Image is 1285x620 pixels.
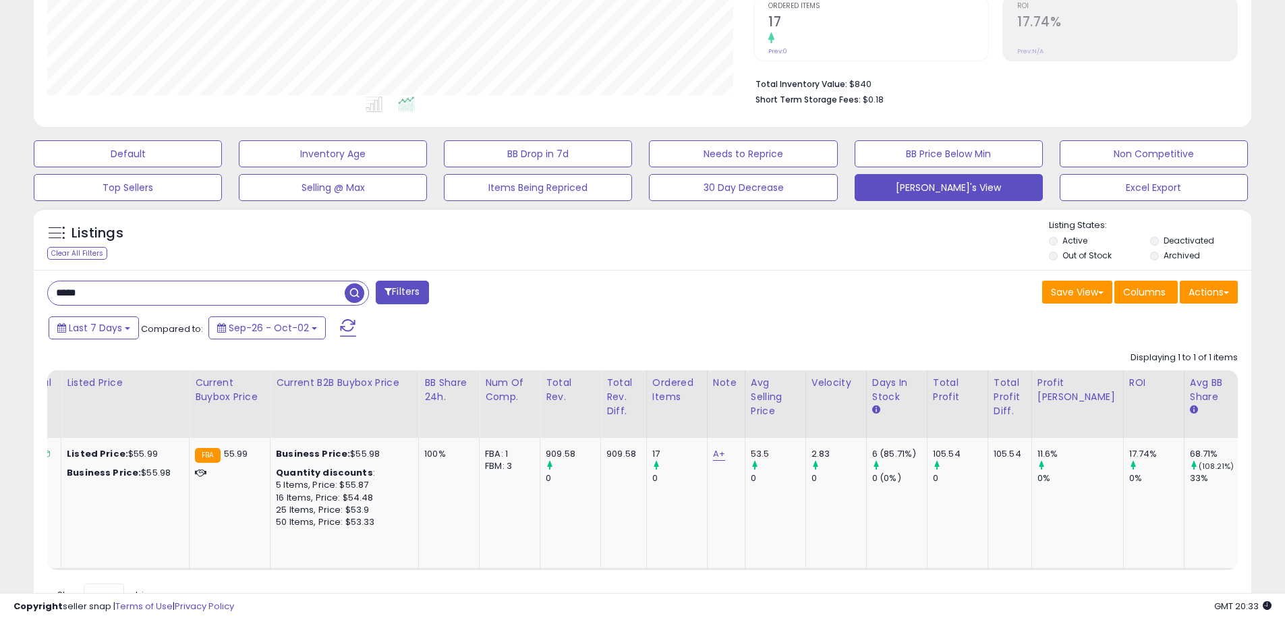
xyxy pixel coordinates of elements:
[6,376,55,418] div: Historical Days Of Supply
[652,472,707,484] div: 0
[872,472,927,484] div: 0 (0%)
[276,467,408,479] div: :
[276,448,408,460] div: $55.98
[1017,14,1237,32] h2: 17.74%
[1129,376,1178,390] div: ROI
[1190,472,1245,484] div: 33%
[933,472,988,484] div: 0
[1037,472,1123,484] div: 0%
[67,448,179,460] div: $55.99
[1123,285,1166,299] span: Columns
[67,466,141,479] b: Business Price:
[424,376,474,404] div: BB Share 24h.
[755,78,847,90] b: Total Inventory Value:
[34,174,222,201] button: Top Sellers
[1180,281,1238,304] button: Actions
[652,448,707,460] div: 17
[34,140,222,167] button: Default
[67,447,128,460] b: Listed Price:
[276,516,408,528] div: 50 Items, Price: $53.33
[855,140,1043,167] button: BB Price Below Min
[1164,250,1200,261] label: Archived
[208,316,326,339] button: Sep-26 - Oct-02
[1017,3,1237,10] span: ROI
[1131,351,1238,364] div: Displaying 1 to 1 of 1 items
[872,448,927,460] div: 6 (85.71%)
[768,3,988,10] span: Ordered Items
[72,224,123,243] h5: Listings
[855,174,1043,201] button: [PERSON_NAME]'s View
[49,316,139,339] button: Last 7 Days
[606,448,636,460] div: 909.58
[546,376,595,404] div: Total Rev.
[751,448,805,460] div: 53.5
[141,322,203,335] span: Compared to:
[224,447,248,460] span: 55.99
[1037,448,1123,460] div: 11.6%
[546,472,600,484] div: 0
[713,376,739,390] div: Note
[1017,47,1044,55] small: Prev: N/A
[13,600,234,613] div: seller snap | |
[444,174,632,201] button: Items Being Repriced
[649,174,837,201] button: 30 Day Decrease
[546,448,600,460] div: 909.58
[933,376,982,404] div: Total Profit
[994,376,1026,418] div: Total Profit Diff.
[1114,281,1178,304] button: Columns
[276,492,408,504] div: 16 Items, Price: $54.48
[1199,461,1234,472] small: (108.21%)
[994,448,1021,460] div: 105.54
[424,448,469,460] div: 100%
[1214,600,1272,613] span: 2025-10-10 20:33 GMT
[444,140,632,167] button: BB Drop in 7d
[47,247,107,260] div: Clear All Filters
[485,448,530,460] div: FBA: 1
[872,376,921,404] div: Days In Stock
[57,588,154,601] span: Show: entries
[652,376,702,404] div: Ordered Items
[1129,448,1184,460] div: 17.74%
[863,93,884,106] span: $0.18
[67,376,183,390] div: Listed Price
[811,376,861,390] div: Velocity
[1190,376,1239,404] div: Avg BB Share
[276,447,350,460] b: Business Price:
[755,75,1228,91] li: $840
[13,600,63,613] strong: Copyright
[485,460,530,472] div: FBM: 3
[872,404,880,416] small: Days In Stock.
[755,94,861,105] b: Short Term Storage Fees:
[1037,376,1118,404] div: Profit [PERSON_NAME]
[239,140,427,167] button: Inventory Age
[1190,448,1245,460] div: 68.71%
[276,376,413,390] div: Current B2B Buybox Price
[67,467,179,479] div: $55.98
[229,321,309,335] span: Sep-26 - Oct-02
[713,447,725,461] a: A+
[276,466,373,479] b: Quantity discounts
[175,600,234,613] a: Privacy Policy
[485,376,534,404] div: Num of Comp.
[195,448,220,463] small: FBA
[376,281,428,304] button: Filters
[933,448,988,460] div: 105.54
[1129,472,1184,484] div: 0%
[751,376,800,418] div: Avg Selling Price
[195,376,264,404] div: Current Buybox Price
[239,174,427,201] button: Selling @ Max
[1042,281,1112,304] button: Save View
[1062,235,1087,246] label: Active
[811,472,866,484] div: 0
[115,600,173,613] a: Terms of Use
[1062,250,1112,261] label: Out of Stock
[811,448,866,460] div: 2.83
[1060,140,1248,167] button: Non Competitive
[1190,404,1198,416] small: Avg BB Share.
[276,504,408,516] div: 25 Items, Price: $53.9
[606,376,641,418] div: Total Rev. Diff.
[1049,219,1251,232] p: Listing States:
[649,140,837,167] button: Needs to Reprice
[768,14,988,32] h2: 17
[1060,174,1248,201] button: Excel Export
